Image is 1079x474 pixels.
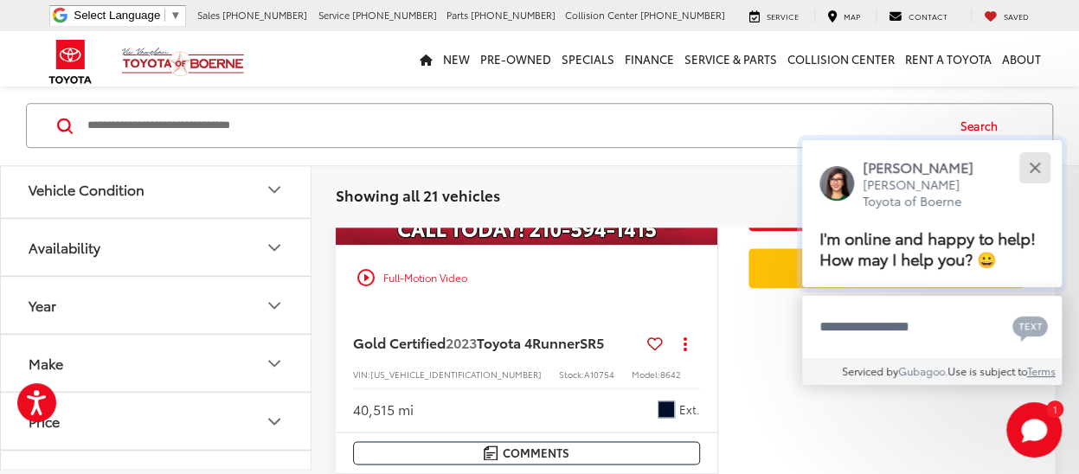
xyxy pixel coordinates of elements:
span: Toyota 4Runner [477,332,580,352]
span: Comments [502,445,568,461]
a: Value Your Trade [748,248,1024,287]
svg: Text [1012,314,1048,342]
button: YearYear [1,278,312,334]
span: [PHONE_NUMBER] [352,8,437,22]
span: Contact [909,10,947,22]
span: [PHONE_NUMBER] [640,8,725,22]
button: MakeMake [1,336,312,392]
a: Specials [556,31,620,86]
a: Map [814,10,873,23]
svg: Start Chat [1006,402,1062,458]
a: Collision Center [782,31,900,86]
button: Search [944,104,1023,147]
img: Vic Vaughan Toyota of Boerne [121,47,245,77]
a: About [997,31,1046,86]
span: I'm online and happy to help! How may I help you? 😀 [819,226,1036,270]
span: Service [318,8,350,22]
span: Serviced by [842,363,898,378]
div: 40,515 mi [353,400,414,420]
a: Gold Certified2023Toyota 4RunnerSR5 [353,333,640,352]
a: Contact [876,10,960,23]
span: A10754 [584,368,614,381]
a: Gubagoo. [898,363,947,378]
span: Service [767,10,799,22]
button: Close [1016,149,1053,186]
a: Select Language​ [74,9,181,22]
span: Saved [1004,10,1029,22]
span: ▼ [170,9,181,22]
a: Finance [620,31,679,86]
span: VIN: [353,368,370,381]
div: Year [29,298,56,314]
span: [PHONE_NUMBER] [222,8,307,22]
span: Gold Certified [353,332,446,352]
button: Toggle Chat Window [1006,402,1062,458]
button: AvailabilityAvailability [1,220,312,276]
a: My Saved Vehicles [971,10,1042,23]
span: dropdown dots [683,336,686,350]
a: Terms [1027,363,1056,378]
span: 2023 [446,332,477,352]
div: Availability [264,237,285,258]
p: [PERSON_NAME] Toyota of Boerne [863,176,991,210]
a: Service & Parts: Opens in a new tab [679,31,782,86]
div: Price [264,411,285,432]
button: Comments [353,441,700,464]
div: Availability [29,240,100,256]
span: Blue [658,400,675,418]
img: Toyota [38,34,103,90]
div: Vehicle Condition [29,182,145,198]
span: 8642 [660,368,681,381]
span: Parts [446,8,468,22]
span: Showing all 21 vehicles [336,184,500,205]
span: Use is subject to [947,363,1027,378]
span: Model: [632,368,660,381]
div: Make [264,353,285,374]
span: [PHONE_NUMBER] [471,8,556,22]
span: Collision Center [565,8,638,22]
p: [PERSON_NAME] [863,157,991,176]
div: Vehicle Condition [264,179,285,200]
a: Service [736,10,812,23]
a: Rent a Toyota [900,31,997,86]
input: Search by Make, Model, or Keyword [86,105,944,146]
span: Select Language [74,9,160,22]
button: Chat with SMS [1007,307,1053,346]
span: ​ [164,9,165,22]
div: Price [29,413,60,430]
a: New [438,31,475,86]
span: Sales [197,8,220,22]
span: Stock: [559,368,584,381]
div: Make [29,355,63,372]
button: Actions [670,328,700,358]
span: Ext. [679,401,700,418]
img: Comments [484,445,498,460]
span: SR5 [580,332,604,352]
a: Pre-Owned [475,31,556,86]
div: Year [264,295,285,316]
span: [US_VEHICLE_IDENTIFICATION_NUMBER] [370,368,542,381]
a: Home [414,31,438,86]
span: Map [844,10,860,22]
textarea: Type your message [802,296,1062,358]
span: 1 [1052,405,1057,413]
button: Vehicle ConditionVehicle Condition [1,162,312,218]
div: Close[PERSON_NAME][PERSON_NAME] Toyota of BoerneI'm online and happy to help! How may I help you?... [802,140,1062,385]
button: PricePrice [1,394,312,450]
